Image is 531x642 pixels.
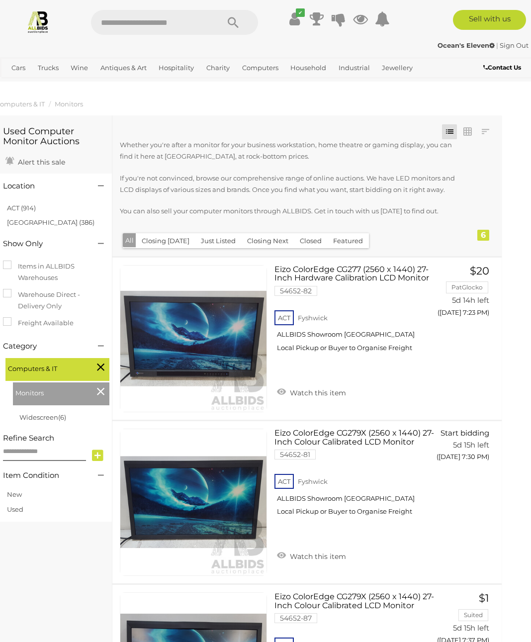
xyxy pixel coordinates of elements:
[282,265,429,360] a: Eizo ColorEdge CG277 (2560 x 1440) 27-Inch Hardware Calibration LCD Monitor 54652-82 ACT Fyshwick...
[7,60,29,76] a: Cars
[8,361,83,374] span: Computers & IT
[294,233,328,249] button: Closed
[470,265,489,277] span: $20
[15,158,65,167] span: Alert this sale
[335,60,374,76] a: Industrial
[3,240,83,248] h4: Show Only
[327,233,369,249] button: Featured
[287,388,346,397] span: Watch this item
[3,127,102,147] h1: Used Computer Monitor Auctions
[274,384,349,399] a: Watch this item
[496,41,498,49] span: |
[19,413,66,421] a: Widescreen(6)
[67,60,92,76] a: Wine
[195,233,242,249] button: Just Listed
[58,413,66,421] span: (6)
[7,490,22,498] a: New
[444,429,492,466] a: Start bidding 5d 15h left ([DATE] 7:30 PM)
[441,428,489,438] span: Start bidding
[3,342,83,351] h4: Category
[15,385,90,399] span: Monitors
[477,230,489,241] div: 6
[96,60,151,76] a: Antiques & Art
[287,552,346,561] span: Watch this item
[238,60,282,76] a: Computers
[26,10,50,33] img: Allbids.com.au
[3,289,102,312] label: Warehouse Direct - Delivery Only
[208,10,258,35] button: Search
[453,10,526,30] a: Sell with us
[3,317,74,329] label: Freight Available
[120,205,455,217] p: You can also sell your computer monitors through ALLBIDS. Get in touch with us [DATE] to find out.
[136,233,195,249] button: Closing [DATE]
[71,76,150,92] a: [GEOGRAPHIC_DATA]
[274,548,349,563] a: Watch this item
[500,41,529,49] a: Sign Out
[378,60,417,76] a: Jewellery
[296,8,305,17] i: ✔
[444,265,492,322] a: $20 PatGlocko 5d 14h left ([DATE] 7:23 PM)
[3,261,102,284] label: Items in ALLBIDS Warehouses
[438,41,496,49] a: Ocean's Eleven
[3,154,68,169] a: Alert this sale
[120,139,455,163] p: Whether you're after a monitor for your business workstation, home theatre or gaming display, you...
[3,182,83,190] h4: Location
[438,41,495,49] strong: Ocean's Eleven
[479,592,489,604] span: $1
[282,429,429,523] a: Eizo ColorEdge CG279X (2560 x 1440) 27-Inch Colour Calibrated LCD Monitor 54652-81 ACT Fyshwick A...
[483,64,521,71] b: Contact Us
[7,505,23,513] a: Used
[241,233,294,249] button: Closing Next
[155,60,198,76] a: Hospitality
[3,434,109,443] h4: Refine Search
[7,218,94,226] a: [GEOGRAPHIC_DATA] (386)
[286,60,330,76] a: Household
[34,60,63,76] a: Trucks
[39,76,67,92] a: Sports
[3,471,83,480] h4: Item Condition
[55,100,83,108] a: Monitors
[120,173,455,196] p: If you're not convinced, browse our comprehensive range of online auctions. We have LED monitors ...
[202,60,234,76] a: Charity
[7,204,36,212] a: ACT (914)
[7,76,34,92] a: Office
[483,62,524,73] a: Contact Us
[123,233,136,248] button: All
[287,10,302,28] a: ✔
